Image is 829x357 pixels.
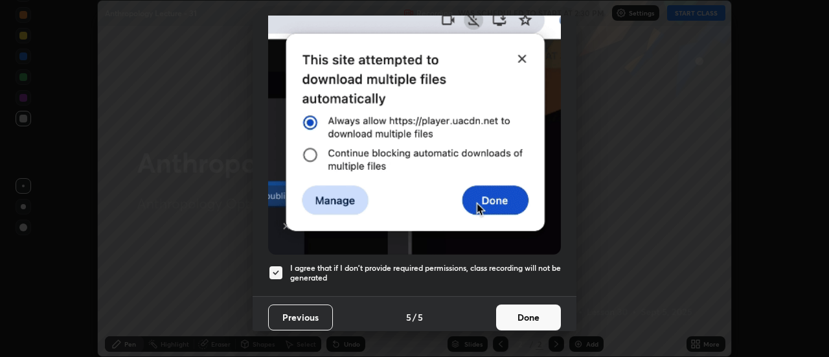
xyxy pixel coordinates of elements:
h4: 5 [406,310,411,324]
button: Previous [268,305,333,330]
button: Done [496,305,561,330]
h4: 5 [418,310,423,324]
h5: I agree that if I don't provide required permissions, class recording will not be generated [290,263,561,283]
h4: / [413,310,416,324]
